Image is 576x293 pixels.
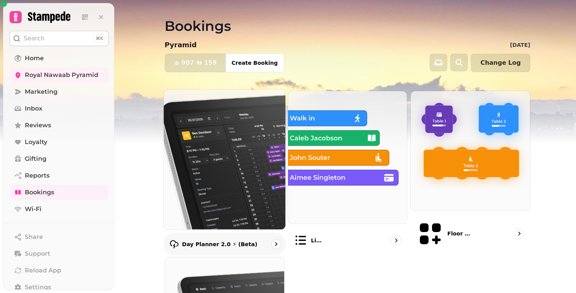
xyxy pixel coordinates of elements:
[10,101,109,116] a: Inbox
[410,91,530,254] a: Floor Plans (beta)Floor Plans (beta)
[10,67,109,83] a: Royal Nawaab Pyramid
[94,34,105,43] div: ⌘K
[392,237,400,244] svg: go to
[10,118,109,133] a: Reviews
[181,60,194,66] span: 907
[165,40,197,50] p: Pyramid
[10,84,109,99] a: Marketing
[25,104,42,113] span: Inbox
[25,171,50,180] span: Reports
[510,41,530,49] p: [DATE]
[411,91,530,210] img: Floor Plans (beta)
[25,87,58,96] span: Marketing
[10,168,109,183] a: Reports
[10,134,109,150] a: Loyalty
[10,229,109,245] button: Share
[10,185,109,200] a: Bookings
[480,60,521,66] span: Change Log
[311,237,324,244] p: List view
[10,202,109,217] a: Wi-Fi
[204,60,216,66] span: 159
[25,188,54,197] span: Bookings
[25,283,51,292] span: Settings
[10,246,109,261] button: Support
[288,91,408,254] a: List viewList view
[272,240,280,248] svg: go to
[447,230,474,237] p: Floor Plans (beta)
[158,82,291,236] img: Day Planner 2.0 ⚡ (Beta)
[24,34,45,43] p: Search
[25,232,43,242] span: Share
[165,54,226,72] button: 907159
[10,151,109,167] a: Gifting
[163,89,286,255] a: Day Planner 2.0 ⚡ (Beta)Day Planner 2.0 ⚡ (Beta)
[182,240,258,248] p: Day Planner 2.0 ⚡ (Beta)
[25,138,47,147] span: Loyalty
[471,54,530,72] button: Change Log
[25,205,42,214] span: Wi-Fi
[25,54,44,63] span: Home
[25,154,46,163] span: Gifting
[10,31,109,46] button: Search⌘K
[25,249,50,258] span: Support
[10,51,109,66] a: Home
[232,60,278,66] span: Create Booking
[288,91,407,224] img: List view
[226,54,284,72] button: Create Booking
[25,70,98,80] span: Royal Nawaab Pyramid
[515,230,523,237] svg: go to
[25,121,51,130] span: Reviews
[25,266,61,275] span: Reload App
[10,263,109,278] button: Reload App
